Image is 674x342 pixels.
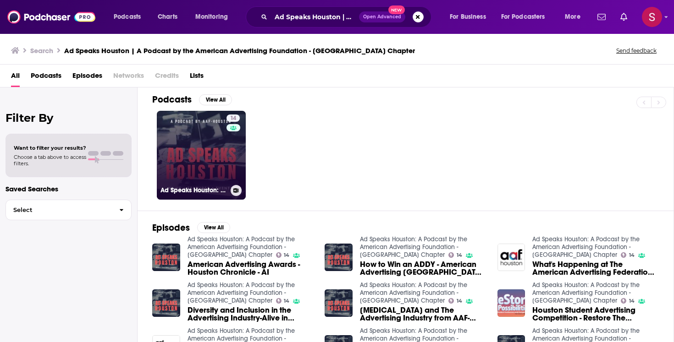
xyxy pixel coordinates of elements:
span: For Podcasters [501,11,545,23]
a: PodcastsView All [152,94,232,105]
img: COVID-19 and The Advertising Industry from AAF-Houston [325,289,353,317]
div: Search podcasts, credits, & more... [254,6,440,27]
a: 14 [227,114,240,122]
button: View All [197,222,230,233]
span: What's Happening at The American Advertising Federation, [GEOGRAPHIC_DATA] [532,261,659,276]
span: Diversity and Inclusion in the Advertising Industry-Alive in [GEOGRAPHIC_DATA] [188,306,314,322]
a: Ad Speaks Houston: A Podcast by the American Advertising Foundation - Houston Chapter [188,235,295,259]
a: 14 [276,252,290,258]
span: 14 [629,253,635,257]
span: [MEDICAL_DATA] and The Advertising Industry from AAF-[GEOGRAPHIC_DATA] [360,306,486,322]
img: What's Happening at The American Advertising Federation, Houston [497,244,525,271]
a: Podcasts [31,68,61,87]
h2: Episodes [152,222,190,233]
button: open menu [495,10,558,24]
button: open menu [189,10,240,24]
img: Podchaser - Follow, Share and Rate Podcasts [7,8,95,26]
a: Show notifications dropdown [617,9,631,25]
h3: Search [30,46,53,55]
span: 14 [284,253,289,257]
span: Logged in as stephanie85546 [642,7,662,27]
span: Want to filter your results? [14,145,86,151]
span: Choose a tab above to access filters. [14,154,86,167]
span: Podcasts [114,11,141,23]
span: 14 [457,253,462,257]
img: User Profile [642,7,662,27]
a: COVID-19 and The Advertising Industry from AAF-Houston [360,306,486,322]
a: 14 [276,298,290,304]
span: Select [6,207,112,213]
a: American Advertising Awards - Houston Chronicle - AI [188,261,314,276]
a: All [11,68,20,87]
a: Charts [152,10,183,24]
span: Networks [113,68,144,87]
a: 14 [448,298,462,304]
a: Ad Speaks Houston: A Podcast by the American Advertising Foundation - Houston Chapter [532,235,640,259]
p: Saved Searches [6,185,132,193]
a: Houston Student Advertising Competition - Restore The Possibilities [532,306,659,322]
span: Credits [155,68,179,87]
a: Ad Speaks Houston: A Podcast by the American Advertising Foundation - Houston Chapter [188,281,295,304]
span: More [565,11,580,23]
span: New [388,5,405,14]
button: open menu [443,10,497,24]
input: Search podcasts, credits, & more... [271,10,359,24]
button: open menu [107,10,153,24]
img: Houston Student Advertising Competition - Restore The Possibilities [497,289,525,317]
span: Open Advanced [363,15,401,19]
h3: Ad Speaks Houston: A Podcast by the American Advertising Foundation - [GEOGRAPHIC_DATA] Chapter [160,186,227,194]
button: View All [199,94,232,105]
h3: Ad Speaks Houston | A Podcast by the American Advertising Foundation - [GEOGRAPHIC_DATA] Chapter [64,46,415,55]
img: American Advertising Awards - Houston Chronicle - AI [152,244,180,271]
a: Diversity and Inclusion in the Advertising Industry-Alive in Houston [188,306,314,322]
a: 14Ad Speaks Houston: A Podcast by the American Advertising Foundation - [GEOGRAPHIC_DATA] Chapter [157,111,246,200]
h2: Filter By [6,111,132,125]
a: Show notifications dropdown [594,9,609,25]
a: 14 [621,252,635,258]
img: How to Win an ADDY - American Advertising Federation, Houston [325,244,353,271]
a: Episodes [72,68,102,87]
img: Diversity and Inclusion in the Advertising Industry-Alive in Houston [152,289,180,317]
button: open menu [558,10,592,24]
button: Show profile menu [642,7,662,27]
span: 14 [284,299,289,303]
a: 14 [621,298,635,304]
span: 14 [457,299,462,303]
span: Charts [158,11,177,23]
span: How to Win an ADDY - American Advertising [GEOGRAPHIC_DATA], [GEOGRAPHIC_DATA] [360,261,486,276]
a: EpisodesView All [152,222,230,233]
a: Ad Speaks Houston: A Podcast by the American Advertising Foundation - Houston Chapter [532,281,640,304]
a: What's Happening at The American Advertising Federation, Houston [532,261,659,276]
a: Ad Speaks Houston: A Podcast by the American Advertising Foundation - Houston Chapter [360,235,467,259]
span: For Business [450,11,486,23]
button: Select [6,200,132,220]
a: Lists [190,68,204,87]
h2: Podcasts [152,94,192,105]
a: Ad Speaks Houston: A Podcast by the American Advertising Foundation - Houston Chapter [360,281,467,304]
a: How to Win an ADDY - American Advertising Federation, Houston [360,261,486,276]
span: 14 [230,114,236,123]
button: Open AdvancedNew [359,11,405,22]
span: 14 [629,299,635,303]
button: Send feedback [613,47,659,54]
span: Monitoring [195,11,228,23]
a: 14 [448,252,462,258]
